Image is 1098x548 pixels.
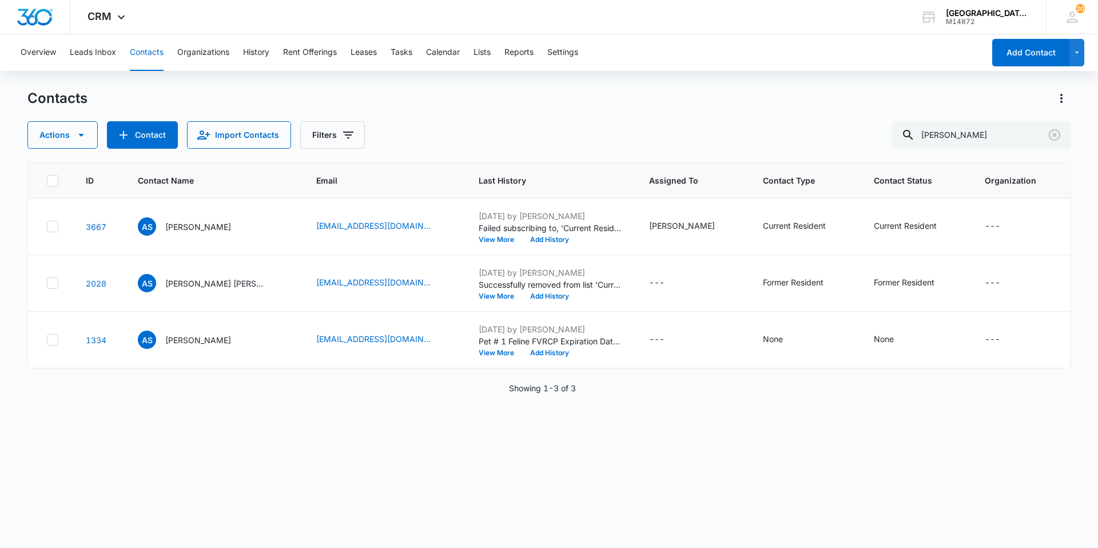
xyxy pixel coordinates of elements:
[27,121,98,149] button: Actions
[763,220,826,232] div: Current Resident
[479,267,622,279] p: [DATE] by [PERSON_NAME]
[138,331,156,349] span: AS
[479,236,522,243] button: View More
[316,333,431,345] a: [EMAIL_ADDRESS][DOMAIN_NAME]
[985,333,1000,347] div: ---
[763,276,823,288] div: Former Resident
[86,174,94,186] span: ID
[649,220,715,232] div: [PERSON_NAME]
[522,350,577,356] button: Add History
[316,333,451,347] div: Email - a.stanhope1989@gmail.com - Select to Edit Field
[479,335,622,347] p: Pet # 1 Feline FVRCP Expiration Date changed to [DATE].
[479,293,522,300] button: View More
[479,174,605,186] span: Last History
[763,333,783,345] div: None
[1052,89,1071,108] button: Actions
[351,34,377,71] button: Leases
[504,34,534,71] button: Reports
[522,236,577,243] button: Add History
[649,276,685,290] div: Assigned To - - Select to Edit Field
[87,10,112,22] span: CRM
[27,90,87,107] h1: Contacts
[1045,126,1064,144] button: Clear
[138,217,156,236] span: AS
[547,34,578,71] button: Settings
[1076,4,1085,13] span: 20
[874,333,894,345] div: None
[283,34,337,71] button: Rent Offerings
[763,276,844,290] div: Contact Type - Former Resident - Select to Edit Field
[70,34,116,71] button: Leads Inbox
[763,333,803,347] div: Contact Type - None - Select to Edit Field
[874,333,914,347] div: Contact Status - None - Select to Edit Field
[138,174,272,186] span: Contact Name
[522,293,577,300] button: Add History
[874,174,941,186] span: Contact Status
[391,34,412,71] button: Tasks
[649,276,665,290] div: ---
[138,274,156,292] span: AS
[165,277,268,289] p: [PERSON_NAME] [PERSON_NAME]
[479,323,622,335] p: [DATE] by [PERSON_NAME]
[649,220,735,233] div: Assigned To - Becca McDermott - Select to Edit Field
[426,34,460,71] button: Calendar
[649,333,685,347] div: Assigned To - - Select to Edit Field
[985,220,1021,233] div: Organization - - Select to Edit Field
[86,279,106,288] a: Navigate to contact details page for Aaron Stanhope Kayla Stanhope
[479,222,622,234] p: Failed subscribing to, 'Current Residents '.
[479,350,522,356] button: View More
[946,9,1029,18] div: account name
[1076,4,1085,13] div: notifications count
[649,174,719,186] span: Assigned To
[300,121,365,149] button: Filters
[479,210,622,222] p: [DATE] by [PERSON_NAME]
[479,279,622,291] p: Successfully removed from list 'Current Residents '.
[992,39,1069,66] button: Add Contact
[985,276,1021,290] div: Organization - - Select to Edit Field
[177,34,229,71] button: Organizations
[86,222,106,232] a: Navigate to contact details page for Aaron Stanhope
[107,121,178,149] button: Add Contact
[946,18,1029,26] div: account id
[316,276,451,290] div: Email - a.stanhope1989@gmail.com - Select to Edit Field
[138,217,252,236] div: Contact Name - Aaron Stanhope - Select to Edit Field
[874,276,955,290] div: Contact Status - Former Resident - Select to Edit Field
[509,382,576,394] p: Showing 1-3 of 3
[21,34,56,71] button: Overview
[243,34,269,71] button: History
[763,174,830,186] span: Contact Type
[985,276,1000,290] div: ---
[138,331,252,349] div: Contact Name - Aaron Stanhope - Select to Edit Field
[165,221,231,233] p: [PERSON_NAME]
[187,121,291,149] button: Import Contacts
[130,34,164,71] button: Contacts
[649,333,665,347] div: ---
[985,174,1036,186] span: Organization
[892,121,1071,149] input: Search Contacts
[985,333,1021,347] div: Organization - - Select to Edit Field
[86,335,106,345] a: Navigate to contact details page for Aaron Stanhope
[874,220,957,233] div: Contact Status - Current Resident - Select to Edit Field
[316,174,435,186] span: Email
[985,220,1000,233] div: ---
[138,274,289,292] div: Contact Name - Aaron Stanhope Kayla Stanhope - Select to Edit Field
[316,276,431,288] a: [EMAIL_ADDRESS][DOMAIN_NAME]
[165,334,231,346] p: [PERSON_NAME]
[874,276,934,288] div: Former Resident
[316,220,431,232] a: [EMAIL_ADDRESS][DOMAIN_NAME]
[763,220,846,233] div: Contact Type - Current Resident - Select to Edit Field
[474,34,491,71] button: Lists
[874,220,937,232] div: Current Resident
[316,220,451,233] div: Email - a.stanhope1989@gmail.com - Select to Edit Field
